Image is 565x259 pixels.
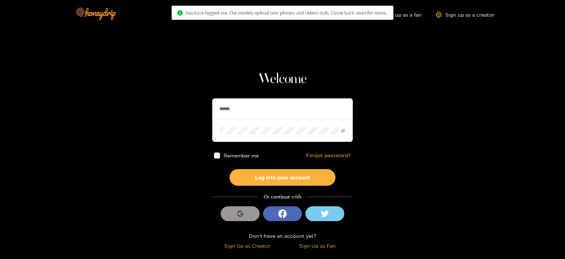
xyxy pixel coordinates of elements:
div: Sign Up as Fan [284,242,351,250]
a: Forgot password? [306,152,351,159]
span: check-circle [177,10,183,16]
span: You have logged out. Our models upload new photos and videos daily. Come back soon for more.. [185,10,388,16]
h1: Welcome [212,71,353,88]
a: Sign up as a fan [373,12,422,18]
span: Remember me [224,153,259,158]
div: Don't have an account yet? [212,232,353,240]
button: Log into your account [230,169,335,186]
div: Or continue with [212,193,353,201]
span: eye-invisible [341,128,345,133]
a: Sign up as a creator [436,12,494,18]
div: Sign Up as Creator [214,242,281,250]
